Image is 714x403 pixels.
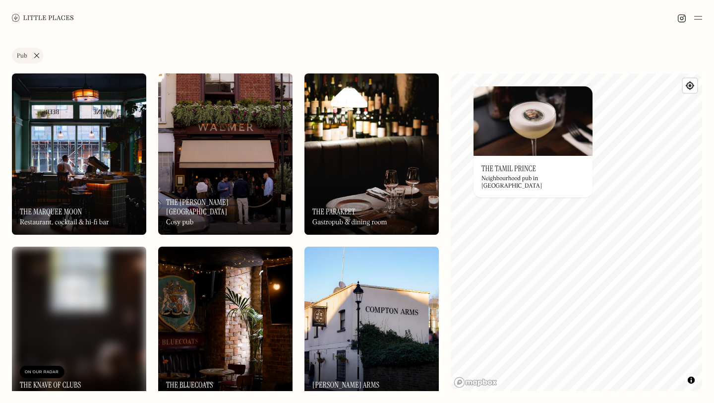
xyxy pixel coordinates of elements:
[312,207,356,216] h3: The Parakeet
[158,73,293,235] img: The Walmer Castle
[304,73,439,235] img: The Parakeet
[166,218,193,227] div: Cosy pub
[312,380,379,390] h3: [PERSON_NAME] Arms
[166,198,285,216] h3: The [PERSON_NAME][GEOGRAPHIC_DATA]
[683,78,697,93] button: Find my location
[12,73,146,235] a: The Marquee MoonThe Marquee MoonThe Marquee MoonRestaurant, cocktail & hi-fi bar
[12,48,43,64] a: Pub
[312,218,387,227] div: Gastropub & dining room
[158,73,293,235] a: The Walmer CastleThe Walmer CastleThe [PERSON_NAME][GEOGRAPHIC_DATA]Cosy pub
[12,73,146,235] img: The Marquee Moon
[451,73,702,391] canvas: Map
[20,207,82,216] h3: The Marquee Moon
[481,175,585,190] div: Neighbourhood pub in [GEOGRAPHIC_DATA]
[20,380,81,390] h3: The Knave of Clubs
[685,374,697,386] button: Toggle attribution
[304,73,439,235] a: The ParakeetThe ParakeetThe ParakeetGastropub & dining room
[474,86,593,198] a: The Tamil PrinceThe Tamil PrinceThe Tamil PrinceNeighbourhood pub in [GEOGRAPHIC_DATA]
[454,377,497,388] a: Mapbox homepage
[25,367,59,377] div: On Our Radar
[688,375,694,386] span: Toggle attribution
[20,218,109,227] div: Restaurant, cocktail & hi-fi bar
[481,164,536,173] h3: The Tamil Prince
[474,86,593,156] img: The Tamil Prince
[166,380,213,390] h3: The Bluecoats
[17,53,27,59] div: Pub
